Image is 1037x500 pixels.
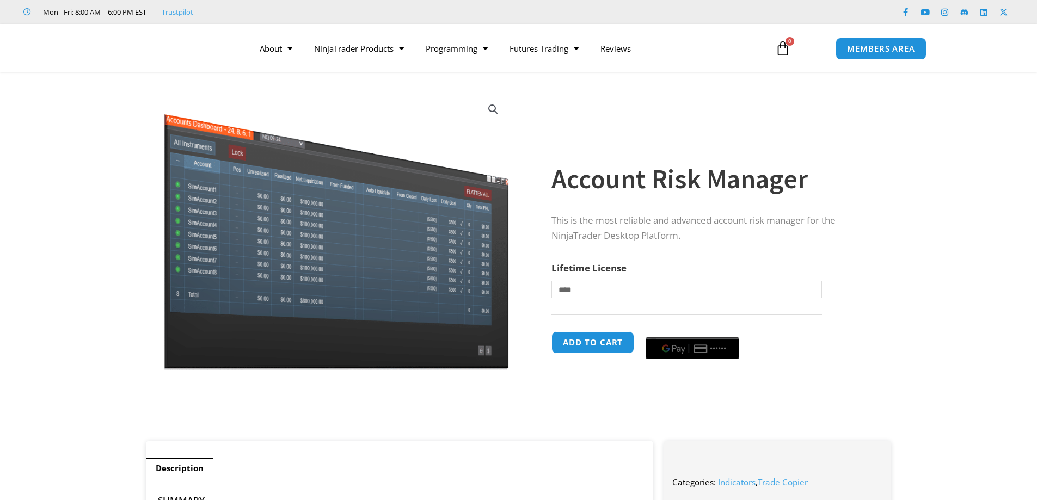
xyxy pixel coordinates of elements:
a: Description [146,458,213,479]
nav: Menu [249,36,763,61]
a: MEMBERS AREA [836,38,926,60]
a: View full-screen image gallery [483,100,503,119]
img: LogoAI | Affordable Indicators – NinjaTrader [111,29,228,68]
a: Indicators [718,477,756,487]
span: MEMBERS AREA [847,45,915,53]
a: Reviews [590,36,642,61]
text: •••••• [710,345,727,353]
label: Lifetime License [551,262,627,274]
a: Trade Copier [758,477,808,487]
a: About [249,36,303,61]
p: This is the most reliable and advanced account risk manager for the NinjaTrader Desktop Platform. [551,213,869,244]
a: Trustpilot [162,5,193,18]
a: Programming [415,36,499,61]
span: , [718,477,808,487]
span: Mon - Fri: 8:00 AM – 6:00 PM EST [40,5,146,18]
h1: Account Risk Manager [551,160,869,198]
button: Buy with GPay [646,337,739,359]
a: NinjaTrader Products [303,36,415,61]
button: Add to cart [551,331,634,354]
a: Futures Trading [499,36,590,61]
iframe: Secure payment input frame [643,330,741,331]
span: Categories: [672,477,716,487]
span: 0 [786,37,794,46]
a: 0 [759,33,807,64]
a: Clear options [551,304,568,311]
img: Screenshot 2024-08-26 15462845454 [161,91,511,370]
